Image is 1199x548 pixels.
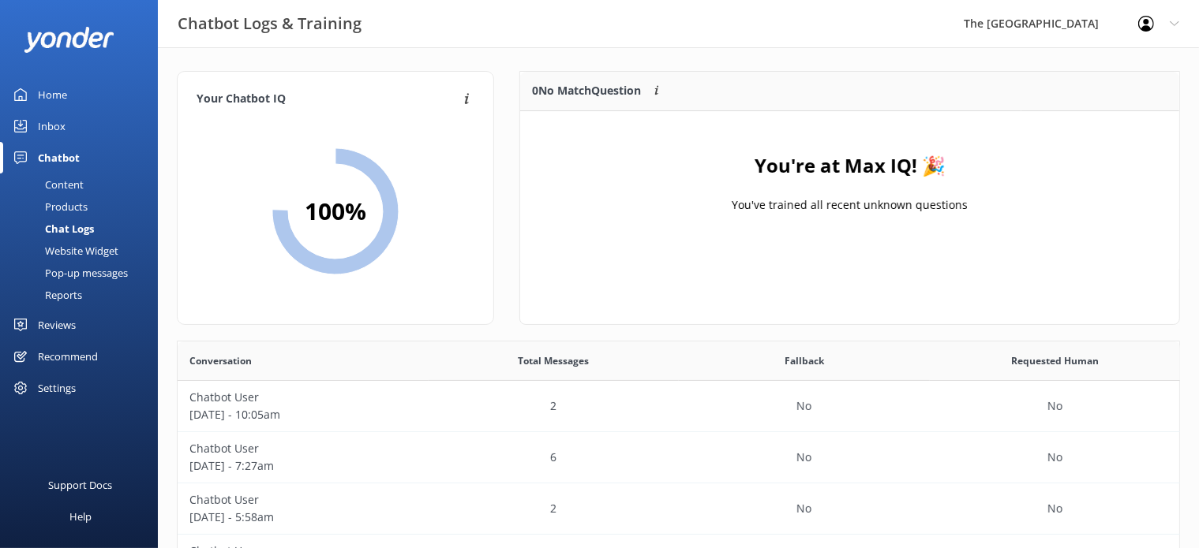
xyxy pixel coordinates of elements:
div: row [178,432,1180,483]
p: Chatbot User [189,440,417,457]
h4: You're at Max IQ! 🎉 [755,151,946,181]
div: Products [9,196,88,218]
a: Products [9,196,158,218]
div: Chat Logs [9,218,94,240]
div: Home [38,79,67,110]
div: Pop-up messages [9,262,128,284]
div: row [178,381,1180,432]
p: [DATE] - 5:58am [189,509,417,526]
p: 6 [550,449,556,466]
p: No [796,449,811,466]
a: Chat Logs [9,218,158,240]
p: Chatbot User [189,491,417,509]
p: 2 [550,500,556,517]
a: Website Widget [9,240,158,262]
p: No [1047,397,1062,415]
span: Total Messages [518,353,589,368]
a: Reports [9,284,158,306]
p: No [796,397,811,415]
p: Chatbot User [189,389,417,406]
p: No [1047,500,1062,517]
a: Content [9,173,158,196]
span: Conversation [189,353,252,368]
p: No [796,500,811,517]
div: Reports [9,284,82,306]
div: row [178,483,1180,535]
p: 0 No Match Question [532,82,641,99]
span: Requested Human [1011,353,1099,368]
h3: Chatbot Logs & Training [178,11,362,36]
p: No [1047,449,1062,466]
p: 2 [550,397,556,415]
p: [DATE] - 7:27am [189,457,417,475]
div: Support Docs [49,469,113,501]
div: Reviews [38,309,76,341]
p: You've trained all recent unknown questions [732,196,968,214]
div: Help [69,501,92,532]
div: Website Widget [9,240,118,262]
h4: Your Chatbot IQ [197,91,459,108]
div: Recommend [38,341,98,372]
h2: 100 % [305,192,366,230]
div: Inbox [38,110,66,142]
div: Chatbot [38,142,80,173]
a: Pop-up messages [9,262,158,284]
img: yonder-white-logo.png [24,27,114,53]
div: Content [9,173,84,196]
div: grid [520,111,1179,269]
p: [DATE] - 10:05am [189,406,417,423]
div: Settings [38,372,76,404]
span: Fallback [785,353,824,368]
